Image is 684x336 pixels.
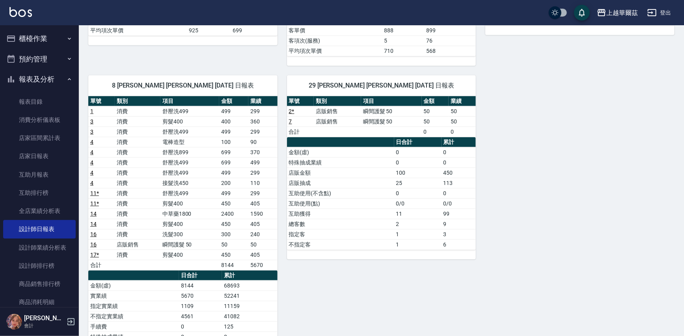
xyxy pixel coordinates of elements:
[219,96,248,106] th: 金額
[24,322,64,329] p: 會計
[3,49,76,69] button: 預約管理
[179,291,222,301] td: 5670
[394,239,442,250] td: 1
[115,229,160,239] td: 消費
[219,127,248,137] td: 499
[219,178,248,188] td: 200
[287,198,394,209] td: 互助使用(點)
[88,291,179,301] td: 實業績
[442,229,476,239] td: 3
[449,116,476,127] td: 50
[314,96,361,106] th: 類別
[219,260,248,270] td: 8144
[394,168,442,178] td: 100
[287,178,394,188] td: 店販抽成
[219,198,248,209] td: 450
[160,147,219,157] td: 舒壓洗899
[287,157,394,168] td: 特殊抽成業績
[90,159,93,166] a: 4
[160,96,219,106] th: 項目
[88,96,278,271] table: a dense table
[115,96,160,106] th: 類別
[314,106,361,116] td: 店販銷售
[3,220,76,238] a: 設計師日報表
[3,202,76,220] a: 全店業績分析表
[442,168,476,178] td: 450
[160,178,219,188] td: 接髮洗450
[382,35,425,46] td: 5
[219,157,248,168] td: 699
[442,157,476,168] td: 0
[248,219,278,229] td: 405
[9,7,32,17] img: Logo
[160,127,219,137] td: 舒壓洗499
[90,139,93,145] a: 4
[3,239,76,257] a: 設計師業績分析表
[160,116,219,127] td: 剪髮400
[90,170,93,176] a: 4
[222,311,277,321] td: 41082
[115,250,160,260] td: 消費
[394,137,442,147] th: 日合計
[179,280,222,291] td: 8144
[361,96,422,106] th: 項目
[289,118,292,125] a: 7
[394,147,442,157] td: 0
[287,127,314,137] td: 合計
[248,116,278,127] td: 360
[424,35,476,46] td: 76
[179,311,222,321] td: 4561
[88,280,179,291] td: 金額(虛)
[160,229,219,239] td: 洗髮300
[3,166,76,184] a: 互助月報表
[3,111,76,129] a: 消費分析儀表板
[287,96,314,106] th: 單號
[394,157,442,168] td: 0
[219,250,248,260] td: 450
[361,106,422,116] td: 瞬間護髮 50
[248,198,278,209] td: 405
[90,108,93,114] a: 1
[422,106,449,116] td: 50
[644,6,675,20] button: 登出
[90,129,93,135] a: 3
[90,149,93,155] a: 4
[449,106,476,116] td: 50
[3,69,76,90] button: 報表及分析
[160,106,219,116] td: 舒壓洗499
[88,301,179,311] td: 指定實業績
[88,25,187,35] td: 平均項次單價
[88,311,179,321] td: 不指定實業績
[222,301,277,311] td: 11159
[287,25,382,35] td: 客單價
[442,178,476,188] td: 113
[187,25,230,35] td: 925
[3,293,76,311] a: 商品消耗明細
[219,188,248,198] td: 499
[115,178,160,188] td: 消費
[287,96,476,137] table: a dense table
[248,229,278,239] td: 240
[90,221,97,227] a: 14
[160,198,219,209] td: 剪髮400
[394,219,442,229] td: 2
[115,188,160,198] td: 消費
[442,147,476,157] td: 0
[442,219,476,229] td: 9
[160,250,219,260] td: 剪髮400
[160,239,219,250] td: 瞬間護髮 50
[248,239,278,250] td: 50
[449,96,476,106] th: 業績
[115,127,160,137] td: 消費
[248,260,278,270] td: 5670
[115,147,160,157] td: 消費
[160,157,219,168] td: 舒壓洗499
[248,137,278,147] td: 90
[287,168,394,178] td: 店販金額
[160,168,219,178] td: 舒壓洗499
[88,260,115,270] td: 合計
[3,28,76,49] button: 櫃檯作業
[287,239,394,250] td: 不指定客
[287,147,394,157] td: 金額(虛)
[222,321,277,332] td: 125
